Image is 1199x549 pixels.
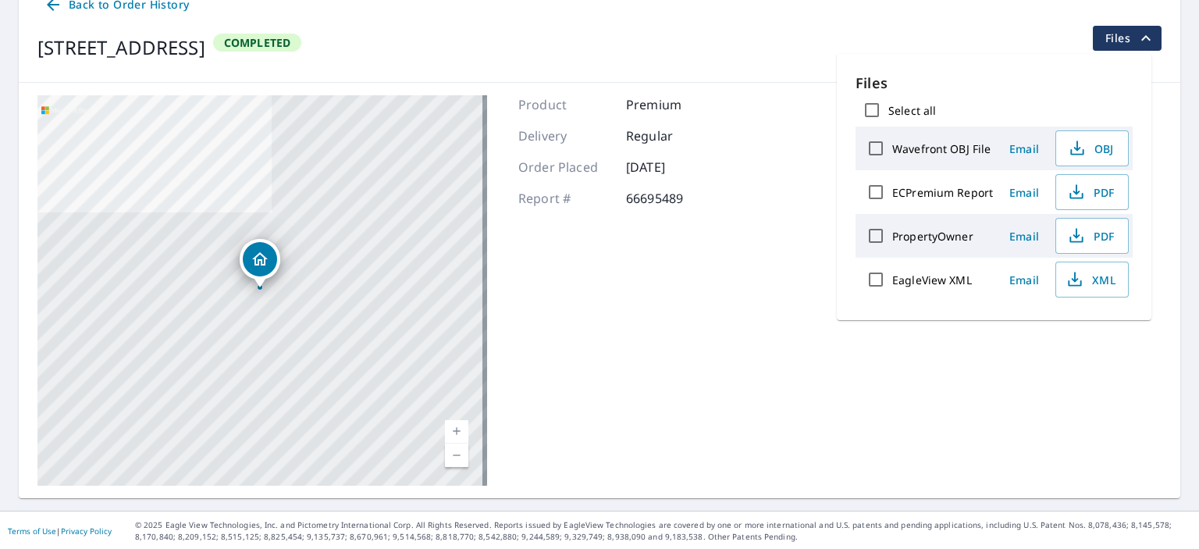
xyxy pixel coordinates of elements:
p: Report # [518,189,612,208]
p: | [8,526,112,536]
label: Select all [888,103,936,118]
button: Email [999,137,1049,161]
span: OBJ [1066,139,1115,158]
p: Files [856,73,1133,94]
p: Premium [626,95,720,114]
p: Order Placed [518,158,612,176]
span: Files [1105,29,1155,48]
p: Regular [626,127,720,145]
button: OBJ [1055,130,1129,166]
span: Email [1005,185,1043,200]
label: ECPremium Report [892,185,993,200]
button: XML [1055,262,1129,298]
a: Privacy Policy [61,526,112,537]
button: PDF [1055,218,1129,254]
p: Product [518,95,612,114]
div: [STREET_ADDRESS] [37,34,205,62]
label: Wavefront OBJ File [892,141,991,156]
button: PDF [1055,174,1129,210]
span: Email [1005,141,1043,156]
span: Email [1005,229,1043,244]
button: Email [999,180,1049,205]
a: Current Level 17, Zoom In [445,420,468,444]
button: Email [999,268,1049,292]
button: filesDropdownBtn-66695489 [1092,26,1162,51]
p: © 2025 Eagle View Technologies, Inc. and Pictometry International Corp. All Rights Reserved. Repo... [135,519,1191,543]
span: Email [1005,273,1043,287]
div: Dropped pin, building 1, Residential property, 9243 Big Bend Blvd Saint Louis, MO 63119 [240,239,280,287]
span: Completed [215,35,301,50]
a: Terms of Use [8,526,56,537]
a: Current Level 17, Zoom Out [445,444,468,467]
label: EagleView XML [892,273,972,287]
p: [DATE] [626,158,720,176]
span: PDF [1066,226,1115,245]
span: PDF [1066,183,1115,201]
label: PropertyOwner [892,229,973,244]
span: XML [1066,270,1115,289]
p: 66695489 [626,189,720,208]
p: Delivery [518,127,612,145]
button: Email [999,224,1049,248]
